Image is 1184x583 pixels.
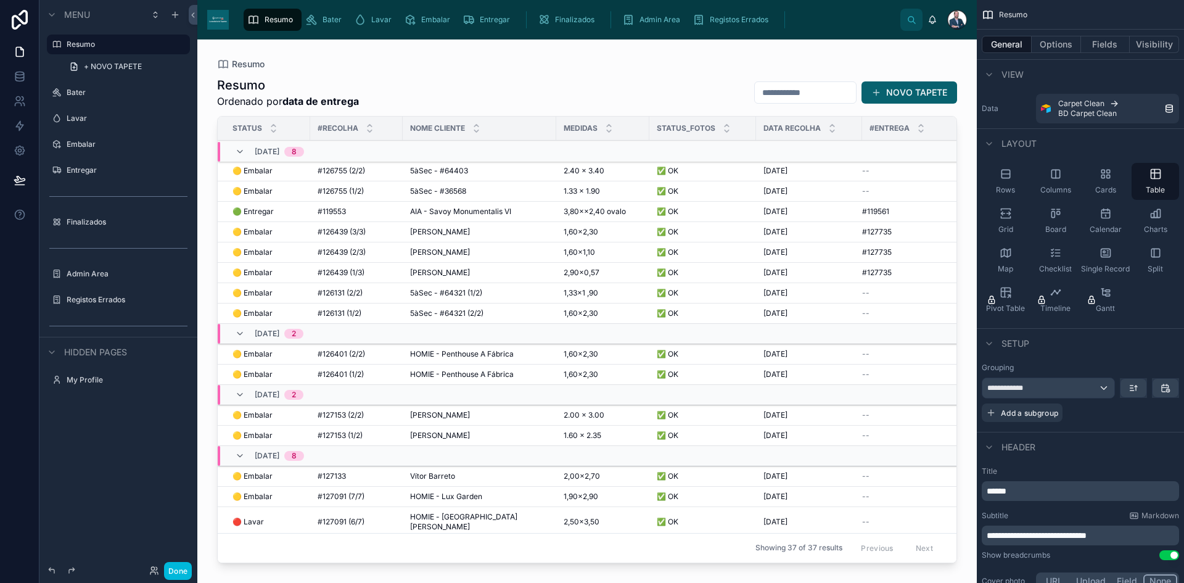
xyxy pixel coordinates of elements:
[755,544,842,553] span: Showing 37 of 37 results
[982,550,1050,560] div: Show breadcrumbs
[67,217,183,227] label: Finalizados
[64,346,127,358] span: Hidden pages
[1082,242,1129,279] button: Single Record
[62,57,190,76] a: + NOVO TAPETE
[982,281,1029,318] button: Pivot Table
[619,9,689,31] a: Admin Area
[67,114,183,123] label: Lavar
[239,6,900,33] div: scrollable content
[323,15,342,25] span: Bater
[996,185,1015,195] span: Rows
[982,363,1014,373] label: Grouping
[67,139,183,149] a: Embalar
[1081,36,1130,53] button: Fields
[232,123,262,133] span: Status
[869,123,910,133] span: #Entrega
[480,15,510,25] span: Entregar
[1081,264,1130,274] span: Single Record
[292,147,297,157] div: 8
[164,562,192,580] button: Done
[255,147,279,157] span: [DATE]
[421,15,450,25] span: Embalar
[639,15,680,25] span: Admin Area
[982,163,1029,200] button: Rows
[244,9,302,31] a: Resumo
[1040,185,1071,195] span: Columns
[1045,225,1066,234] span: Board
[265,15,293,25] span: Resumo
[1129,511,1179,521] a: Markdown
[982,403,1063,422] button: Add a subgroup
[292,451,297,461] div: 8
[982,481,1179,501] div: scrollable content
[318,123,358,133] span: #Recolha
[371,15,392,25] span: Lavar
[1132,202,1179,239] button: Charts
[657,123,715,133] span: Status_Fotos
[1041,104,1051,114] img: Airtable Logo
[1058,99,1104,109] span: Carpet Clean
[1036,94,1179,123] a: Carpet CleanBD Carpet Clean
[1090,225,1122,234] span: Calendar
[1095,185,1116,195] span: Cards
[982,511,1008,521] label: Subtitle
[1146,185,1165,195] span: Table
[64,9,90,21] span: Menu
[998,225,1013,234] span: Grid
[400,9,459,31] a: Embalar
[67,375,183,385] label: My Profile
[1001,138,1037,150] span: Layout
[982,202,1029,239] button: Grid
[1001,68,1024,81] span: View
[1058,109,1117,118] span: BD Carpet Clean
[1001,441,1035,453] span: Header
[564,123,598,133] span: Medidas
[410,123,465,133] span: Nome Cliente
[763,123,821,133] span: Data Recolha
[982,466,1179,476] label: Title
[255,329,279,339] span: [DATE]
[1032,202,1079,239] button: Board
[710,15,768,25] span: Registos Errados
[982,526,1179,545] div: scrollable content
[1040,304,1071,313] span: Timeline
[1032,281,1079,318] button: Timeline
[1032,163,1079,200] button: Columns
[1132,163,1179,200] button: Table
[1130,36,1179,53] button: Visibility
[999,10,1027,20] span: Resumo
[1132,242,1179,279] button: Split
[982,242,1029,279] button: Map
[292,390,296,400] div: 2
[67,88,183,97] label: Bater
[1082,163,1129,200] button: Cards
[255,390,279,400] span: [DATE]
[1144,225,1167,234] span: Charts
[1032,242,1079,279] button: Checklist
[459,9,519,31] a: Entregar
[1001,337,1029,350] span: Setup
[1148,264,1163,274] span: Split
[534,9,603,31] a: Finalizados
[67,39,183,49] a: Resumo
[1096,304,1115,313] span: Gantt
[67,295,183,305] label: Registos Errados
[1082,281,1129,318] button: Gantt
[1082,202,1129,239] button: Calendar
[555,15,594,25] span: Finalizados
[1001,408,1058,418] span: Add a subgroup
[982,36,1032,53] button: General
[1039,264,1072,274] span: Checklist
[67,165,183,175] label: Entregar
[292,329,296,339] div: 2
[207,10,229,30] img: App logo
[986,304,1025,313] span: Pivot Table
[67,269,183,279] label: Admin Area
[350,9,400,31] a: Lavar
[1032,36,1081,53] button: Options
